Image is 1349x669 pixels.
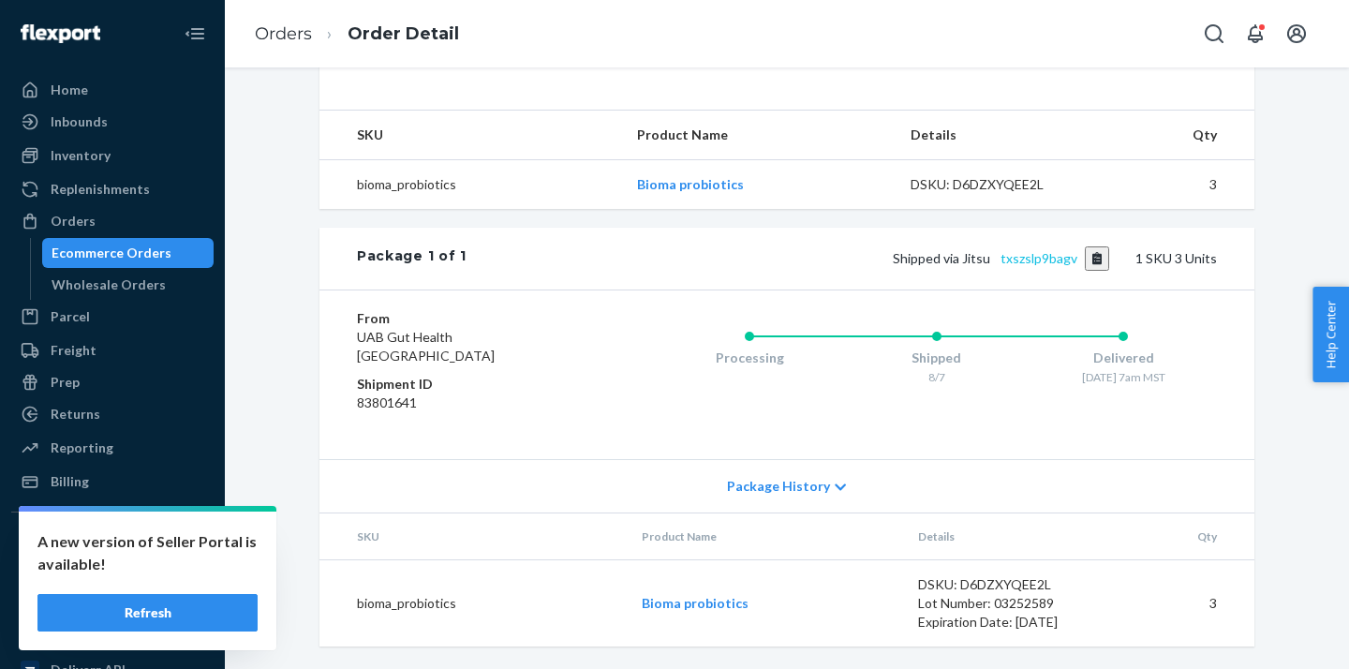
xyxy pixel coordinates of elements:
[637,176,744,192] a: Bioma probiotics
[37,594,258,632] button: Refresh
[1108,560,1254,647] td: 3
[255,23,312,44] a: Orders
[319,513,627,560] th: SKU
[893,250,1110,266] span: Shipped via Jitsu
[51,212,96,230] div: Orders
[357,246,467,271] div: Package 1 of 1
[911,175,1087,194] div: DSKU: D6DZXYQEE2L
[1278,15,1315,52] button: Open account menu
[11,206,214,236] a: Orders
[37,530,258,575] p: A new version of Seller Portal is available!
[843,369,1030,385] div: 8/7
[11,107,214,137] a: Inbounds
[11,559,214,589] a: f12898-4
[843,349,1030,367] div: Shipped
[51,307,90,326] div: Parcel
[51,373,80,392] div: Prep
[357,309,581,328] dt: From
[51,146,111,165] div: Inventory
[627,513,903,560] th: Product Name
[51,341,96,360] div: Freight
[11,367,214,397] a: Prep
[1108,513,1254,560] th: Qty
[1030,369,1217,385] div: [DATE] 7am MST
[357,394,581,412] dd: 83801641
[52,244,171,262] div: Ecommerce Orders
[642,595,749,611] a: Bioma probiotics
[903,513,1109,560] th: Details
[11,467,214,497] a: Billing
[11,399,214,429] a: Returns
[11,174,214,204] a: Replenishments
[51,405,100,424] div: Returns
[896,111,1102,160] th: Details
[319,560,627,647] td: bioma_probiotics
[51,472,89,491] div: Billing
[656,349,843,367] div: Processing
[42,270,215,300] a: Wholesale Orders
[240,7,474,62] ol: breadcrumbs
[11,528,214,557] button: Integrations
[1237,15,1274,52] button: Open notifications
[51,112,108,131] div: Inbounds
[42,238,215,268] a: Ecommerce Orders
[176,15,214,52] button: Close Navigation
[11,141,214,171] a: Inventory
[1195,15,1233,52] button: Open Search Box
[51,439,113,457] div: Reporting
[467,246,1217,271] div: 1 SKU 3 Units
[348,23,459,44] a: Order Detail
[1001,250,1077,266] a: txszslp9bagv
[52,275,166,294] div: Wholesale Orders
[622,111,895,160] th: Product Name
[11,623,214,653] a: Amazon
[918,575,1094,594] div: DSKU: D6DZXYQEE2L
[11,75,214,105] a: Home
[319,111,622,160] th: SKU
[11,302,214,332] a: Parcel
[51,81,88,99] div: Home
[1101,111,1254,160] th: Qty
[918,594,1094,613] div: Lot Number: 03252589
[11,591,214,621] a: 5176b9-7b
[1085,246,1110,271] button: Copy tracking number
[918,613,1094,632] div: Expiration Date: [DATE]
[11,335,214,365] a: Freight
[11,433,214,463] a: Reporting
[357,329,495,364] span: UAB Gut Health [GEOGRAPHIC_DATA]
[1312,287,1349,382] button: Help Center
[319,160,622,210] td: bioma_probiotics
[357,375,581,394] dt: Shipment ID
[51,180,150,199] div: Replenishments
[21,24,100,43] img: Flexport logo
[1030,349,1217,367] div: Delivered
[727,477,830,496] span: Package History
[1101,160,1254,210] td: 3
